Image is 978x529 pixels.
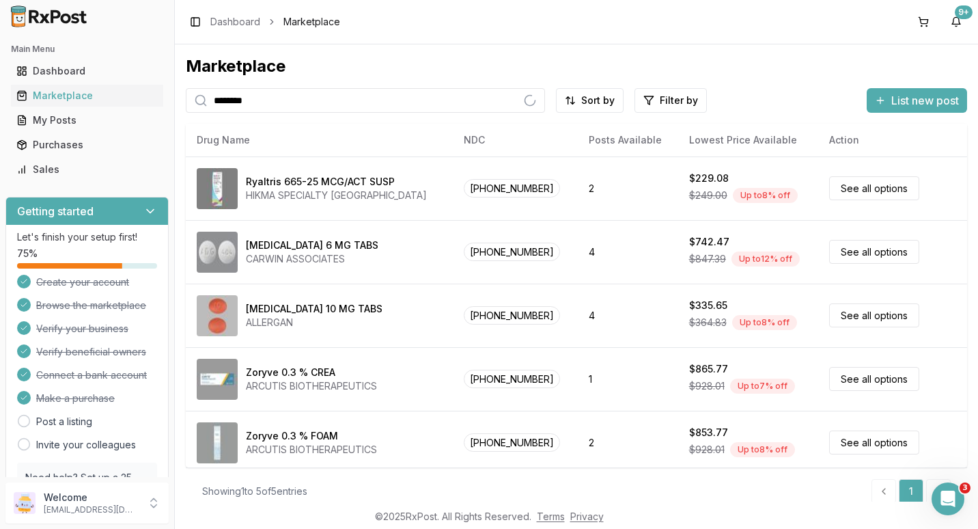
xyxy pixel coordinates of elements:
div: Up to 8 % off [733,188,798,203]
a: Terms [537,511,565,522]
div: 9+ [955,5,973,19]
div: HIKMA SPECIALTY [GEOGRAPHIC_DATA] [246,189,427,202]
div: Up to 12 % off [731,252,800,267]
div: ARCUTIS BIOTHERAPEUTICS [246,379,377,393]
a: Marketplace [11,83,163,108]
div: ALLERGAN [246,316,382,329]
img: Viibryd 10 MG TABS [197,295,238,336]
div: Up to 8 % off [730,442,795,457]
div: Sales [16,163,158,176]
div: [MEDICAL_DATA] 10 MG TABS [246,302,382,316]
img: Zoryve 0.3 % FOAM [197,422,238,463]
div: $853.77 [689,426,728,439]
th: NDC [453,124,578,157]
nav: breadcrumb [210,15,340,29]
a: Dashboard [11,59,163,83]
th: Lowest Price Available [678,124,818,157]
span: List new post [891,92,959,109]
div: Showing 1 to 5 of 5 entries [202,485,307,498]
nav: pagination [871,479,951,504]
h3: Getting started [17,203,94,219]
a: See all options [829,303,919,327]
p: Need help? Set up a 25 minute call with our team to set up. [25,471,149,512]
span: [PHONE_NUMBER] [464,306,560,325]
a: Dashboard [210,15,260,29]
div: Purchases [16,138,158,152]
img: RyVent 6 MG TABS [197,232,238,273]
img: RxPost Logo [5,5,93,27]
div: Up to 7 % off [730,379,795,394]
div: CARWIN ASSOCIATES [246,252,378,266]
span: $364.83 [689,316,727,329]
span: [PHONE_NUMBER] [464,243,560,261]
img: Ryaltris 665-25 MCG/ACT SUSP [197,168,238,209]
p: Welcome [44,491,139,504]
div: ARCUTIS BIOTHERAPEUTICS [246,443,377,457]
a: List new post [867,95,967,109]
span: Browse the marketplace [36,299,146,312]
span: $249.00 [689,189,727,202]
span: 75 % [17,247,38,260]
button: Purchases [5,134,169,156]
a: My Posts [11,108,163,133]
div: Dashboard [16,64,158,78]
div: Up to 8 % off [732,315,797,330]
button: 9+ [945,11,967,33]
button: Dashboard [5,60,169,82]
span: Create your account [36,275,129,289]
span: [PHONE_NUMBER] [464,370,560,388]
button: Sort by [556,88,624,113]
div: $865.77 [689,362,728,376]
span: Verify beneficial owners [36,345,146,359]
a: Sales [11,157,163,182]
span: $847.39 [689,252,726,266]
button: Marketplace [5,85,169,107]
span: [PHONE_NUMBER] [464,179,560,198]
div: $229.08 [689,172,729,185]
div: Marketplace [186,55,967,77]
img: User avatar [14,492,36,514]
span: 3 [960,483,970,493]
span: Marketplace [283,15,340,29]
iframe: Intercom live chat [932,483,964,515]
span: $928.01 [689,443,725,457]
div: $742.47 [689,235,729,249]
a: Post a listing [36,415,92,429]
td: 4 [578,220,678,284]
div: Zoryve 0.3 % FOAM [246,429,338,443]
span: Make a purchase [36,392,115,405]
a: See all options [829,431,919,455]
div: Marketplace [16,89,158,103]
button: List new post [867,88,967,113]
div: $335.65 [689,299,727,312]
div: [MEDICAL_DATA] 6 MG TABS [246,239,378,252]
th: Posts Available [578,124,678,157]
a: See all options [829,240,919,264]
img: Zoryve 0.3 % CREA [197,359,238,400]
td: 4 [578,284,678,347]
p: [EMAIL_ADDRESS][DOMAIN_NAME] [44,504,139,515]
div: My Posts [16,113,158,127]
td: 1 [578,347,678,411]
span: Filter by [660,94,698,107]
p: Let's finish your setup first! [17,230,157,244]
button: Sales [5,159,169,180]
a: Privacy [570,511,604,522]
div: Zoryve 0.3 % CREA [246,366,335,379]
a: Purchases [11,133,163,157]
span: [PHONE_NUMBER] [464,433,560,452]
span: Connect a bank account [36,368,147,382]
a: Invite your colleagues [36,438,136,452]
a: See all options [829,176,919,200]
button: Filter by [634,88,707,113]
a: See all options [829,367,919,391]
button: My Posts [5,109,169,131]
span: Verify your business [36,322,128,336]
span: Sort by [581,94,615,107]
td: 2 [578,411,678,474]
a: 1 [899,479,923,504]
h2: Main Menu [11,44,163,55]
span: $928.01 [689,379,725,393]
div: Ryaltris 665-25 MCG/ACT SUSP [246,175,395,189]
th: Drug Name [186,124,453,157]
